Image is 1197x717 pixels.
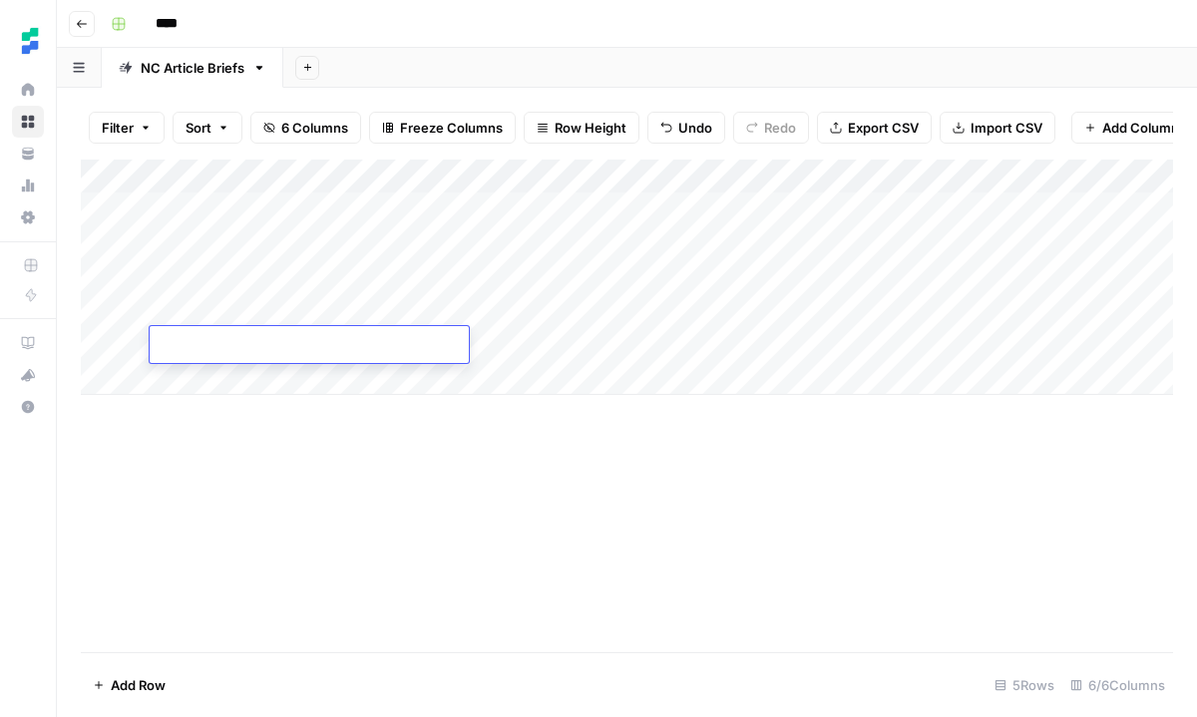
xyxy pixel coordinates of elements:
div: What's new? [13,360,43,390]
button: Sort [173,112,242,144]
button: Workspace: Ten Speed [12,16,44,66]
img: Ten Speed Logo [12,23,48,59]
span: Add Row [111,675,166,695]
button: Redo [733,112,809,144]
span: Sort [186,118,211,138]
button: Row Height [524,112,639,144]
a: Browse [12,106,44,138]
span: Add Column [1102,118,1179,138]
button: 6 Columns [250,112,361,144]
button: What's new? [12,359,44,391]
div: 5 Rows [987,669,1062,701]
a: Settings [12,201,44,233]
a: Usage [12,170,44,201]
button: Add Row [81,669,178,701]
button: Help + Support [12,391,44,423]
span: Undo [678,118,712,138]
button: Freeze Columns [369,112,516,144]
a: NC Article Briefs [102,48,283,88]
button: Add Column [1071,112,1192,144]
a: AirOps Academy [12,327,44,359]
div: 6/6 Columns [1062,669,1173,701]
div: NC Article Briefs [141,58,244,78]
span: Freeze Columns [400,118,503,138]
button: Filter [89,112,165,144]
a: Home [12,74,44,106]
span: 6 Columns [281,118,348,138]
span: Import CSV [971,118,1042,138]
span: Export CSV [848,118,919,138]
button: Import CSV [940,112,1055,144]
span: Row Height [555,118,626,138]
button: Export CSV [817,112,932,144]
a: Your Data [12,138,44,170]
span: Filter [102,118,134,138]
button: Undo [647,112,725,144]
span: Redo [764,118,796,138]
